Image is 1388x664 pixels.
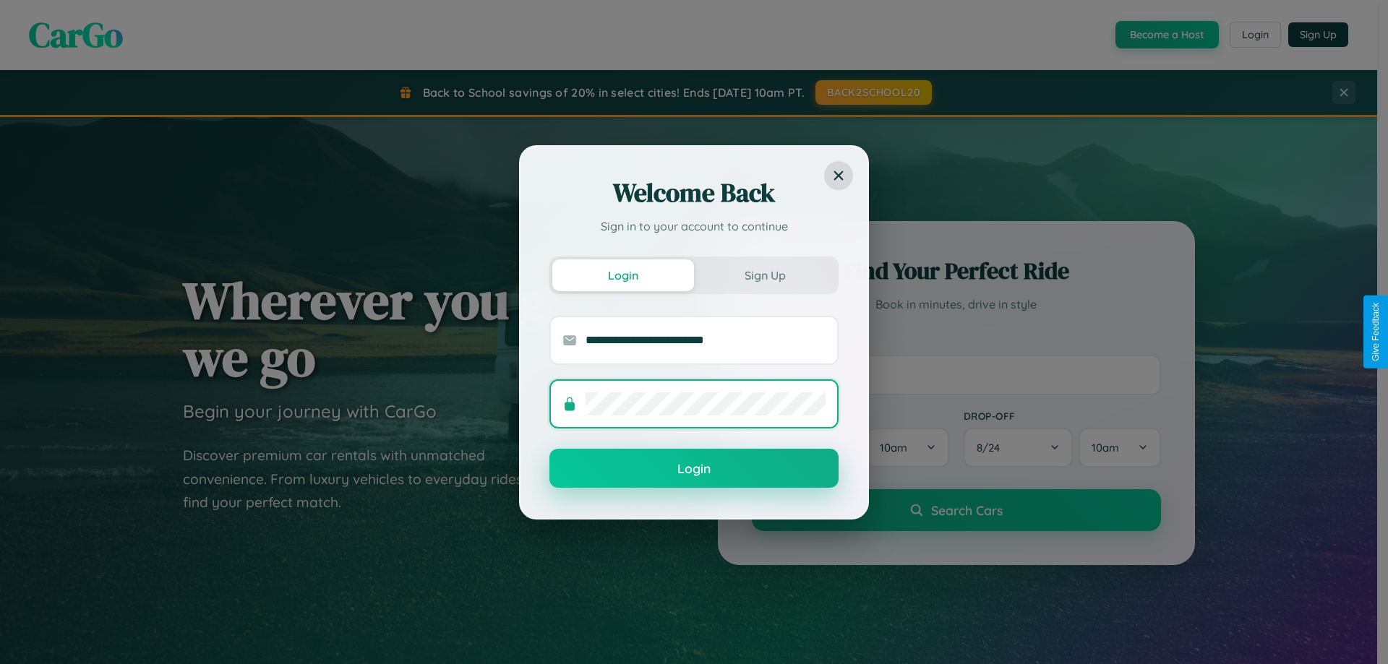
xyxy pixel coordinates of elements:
[549,449,839,488] button: Login
[549,217,839,235] p: Sign in to your account to continue
[1371,303,1381,361] div: Give Feedback
[549,176,839,210] h2: Welcome Back
[694,259,836,291] button: Sign Up
[552,259,694,291] button: Login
